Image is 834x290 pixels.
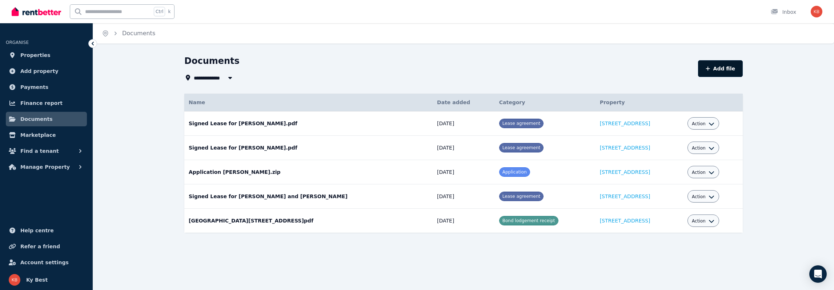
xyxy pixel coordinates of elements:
[692,169,714,175] button: Action
[9,274,20,286] img: Ky Best
[184,160,433,184] td: Application [PERSON_NAME].zip
[771,8,796,16] div: Inbox
[12,6,61,17] img: RentBetter
[811,6,822,17] img: Ky Best
[184,136,433,160] td: Signed Lease for [PERSON_NAME].pdf
[6,48,87,62] a: Properties
[6,223,87,238] a: Help centre
[26,275,48,284] span: Ky Best
[809,265,827,283] div: Open Intercom Messenger
[433,209,495,233] td: [DATE]
[692,121,706,127] span: Action
[502,121,540,126] span: Lease agreement
[502,169,527,175] span: Application
[154,7,165,16] span: Ctrl
[20,67,59,75] span: Add property
[600,169,650,175] a: [STREET_ADDRESS]
[6,96,87,110] a: Finance report
[692,169,706,175] span: Action
[692,145,706,151] span: Action
[600,145,650,151] a: [STREET_ADDRESS]
[20,83,48,91] span: Payments
[184,111,433,136] td: Signed Lease for [PERSON_NAME].pdf
[495,94,596,111] th: Category
[6,239,87,254] a: Refer a friend
[692,121,714,127] button: Action
[20,163,70,171] span: Manage Property
[20,99,63,107] span: Finance report
[20,131,56,139] span: Marketplace
[692,218,706,224] span: Action
[6,144,87,158] button: Find a tenant
[20,242,60,251] span: Refer a friend
[502,218,555,223] span: Bond lodgement receipt
[6,80,87,94] a: Payments
[20,226,54,235] span: Help centre
[433,94,495,111] th: Date added
[596,94,683,111] th: Property
[20,258,69,267] span: Account settings
[93,23,164,44] nav: Breadcrumb
[433,111,495,136] td: [DATE]
[502,194,540,199] span: Lease agreement
[433,160,495,184] td: [DATE]
[433,136,495,160] td: [DATE]
[6,64,87,78] a: Add property
[692,194,714,200] button: Action
[6,255,87,270] a: Account settings
[184,184,433,209] td: Signed Lease for [PERSON_NAME] and [PERSON_NAME]
[600,193,650,199] a: [STREET_ADDRESS]
[502,145,540,150] span: Lease agreement
[433,184,495,209] td: [DATE]
[600,121,650,126] a: [STREET_ADDRESS]
[6,40,29,45] span: ORGANISE
[692,194,706,200] span: Action
[20,51,51,60] span: Properties
[122,30,155,37] a: Documents
[692,145,714,151] button: Action
[6,160,87,174] button: Manage Property
[6,112,87,126] a: Documents
[6,128,87,142] a: Marketplace
[189,99,205,105] span: Name
[698,60,743,77] button: Add file
[600,218,650,224] a: [STREET_ADDRESS]
[20,115,53,123] span: Documents
[184,209,433,233] td: [GEOGRAPHIC_DATA][STREET_ADDRESS]pdf
[692,218,714,224] button: Action
[184,55,240,67] h1: Documents
[20,147,59,155] span: Find a tenant
[168,9,171,15] span: k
